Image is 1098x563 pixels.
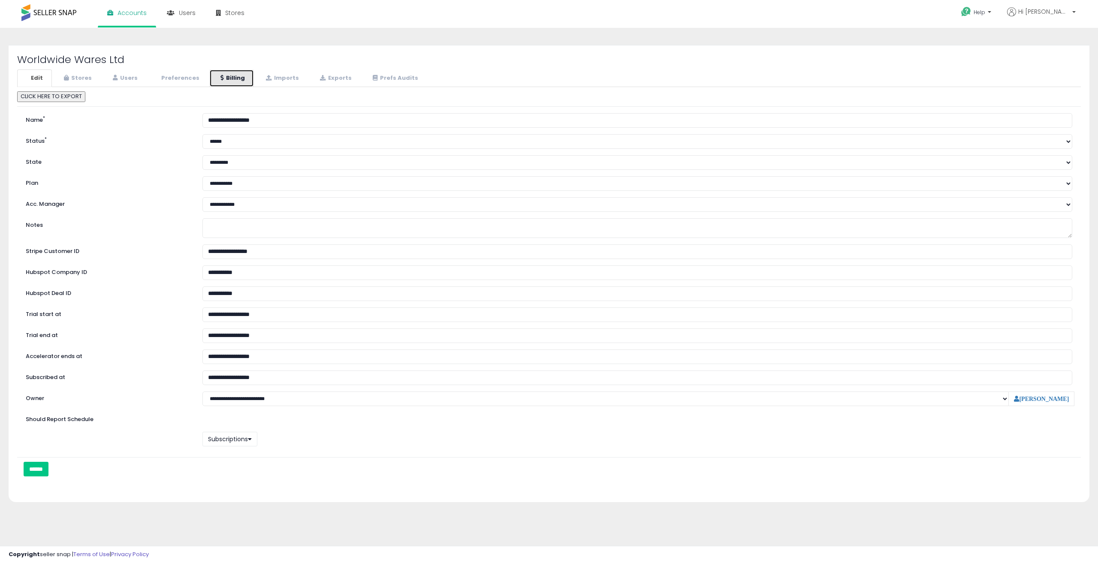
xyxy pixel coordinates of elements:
label: Hubspot Company ID [19,265,196,277]
a: Terms of Use [73,550,110,558]
span: Stores [225,9,244,17]
a: Edit [17,69,52,87]
span: Accounts [118,9,147,17]
label: Should Report Schedule [26,415,94,424]
label: Status [19,134,196,145]
a: Imports [255,69,308,87]
a: [PERSON_NAME] [1014,396,1069,402]
label: Accelerator ends at [19,349,196,361]
label: Subscribed at [19,370,196,382]
span: Help [974,9,985,16]
label: Trial end at [19,328,196,340]
label: Name [19,113,196,124]
label: Hubspot Deal ID [19,286,196,298]
a: Prefs Audits [362,69,427,87]
i: Get Help [961,6,971,17]
button: Subscriptions [202,432,257,446]
button: CLICK HERE TO EXPORT [17,91,85,102]
h2: Worldwide Wares Ltd [17,54,1081,65]
span: Users [179,9,196,17]
label: Trial start at [19,307,196,319]
a: Hi [PERSON_NAME] [1007,7,1076,27]
label: State [19,155,196,166]
a: Privacy Policy [111,550,149,558]
span: Hi [PERSON_NAME] [1018,7,1070,16]
a: Preferences [148,69,208,87]
strong: Copyright [9,550,40,558]
label: Plan [19,176,196,187]
label: Acc. Manager [19,197,196,208]
a: Users [102,69,147,87]
a: Billing [209,69,254,87]
label: Stripe Customer ID [19,244,196,256]
a: Stores [53,69,101,87]
label: Owner [26,394,44,403]
a: Exports [309,69,361,87]
label: Notes [19,218,196,229]
div: seller snap | | [9,551,149,559]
